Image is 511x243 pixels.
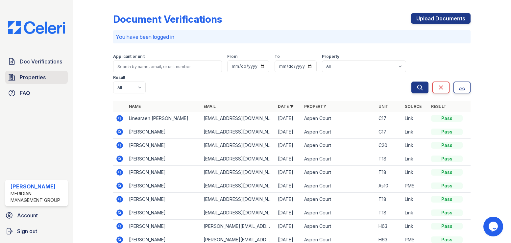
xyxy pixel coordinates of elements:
[431,104,447,109] a: Result
[275,125,302,139] td: [DATE]
[126,179,201,193] td: [PERSON_NAME]
[3,209,70,222] a: Account
[126,112,201,125] td: Linearaen [PERSON_NAME]
[20,89,30,97] span: FAQ
[402,179,428,193] td: PMS
[376,193,402,206] td: T18
[126,152,201,166] td: [PERSON_NAME]
[113,61,222,72] input: Search by name, email, or unit number
[201,220,275,233] td: [PERSON_NAME][EMAIL_ADDRESS][DOMAIN_NAME]
[275,193,302,206] td: [DATE]
[201,152,275,166] td: [EMAIL_ADDRESS][DOMAIN_NAME]
[5,86,68,100] a: FAQ
[431,182,463,189] div: Pass
[126,206,201,220] td: [PERSON_NAME]
[376,152,402,166] td: T18
[201,193,275,206] td: [EMAIL_ADDRESS][DOMAIN_NAME]
[201,206,275,220] td: [EMAIL_ADDRESS][DOMAIN_NAME]
[402,193,428,206] td: Link
[302,179,376,193] td: Aspen Court
[302,112,376,125] td: Aspen Court
[201,112,275,125] td: [EMAIL_ADDRESS][DOMAIN_NAME]
[411,13,471,24] a: Upload Documents
[5,71,68,84] a: Properties
[302,193,376,206] td: Aspen Court
[126,139,201,152] td: [PERSON_NAME]
[402,112,428,125] td: Link
[17,227,37,235] span: Sign out
[402,139,428,152] td: Link
[431,169,463,176] div: Pass
[302,166,376,179] td: Aspen Court
[376,112,402,125] td: C17
[431,129,463,135] div: Pass
[402,152,428,166] td: Link
[275,179,302,193] td: [DATE]
[304,104,326,109] a: Property
[201,166,275,179] td: [EMAIL_ADDRESS][DOMAIN_NAME]
[113,54,145,59] label: Applicant or unit
[431,156,463,162] div: Pass
[3,21,70,34] img: CE_Logo_Blue-a8612792a0a2168367f1c8372b55b34899dd931a85d93a1a3d3e32e68fde9ad4.png
[278,104,294,109] a: Date ▼
[126,166,201,179] td: [PERSON_NAME]
[376,179,402,193] td: As10
[204,104,216,109] a: Email
[431,115,463,122] div: Pass
[302,220,376,233] td: Aspen Court
[20,73,46,81] span: Properties
[376,139,402,152] td: C20
[405,104,422,109] a: Source
[20,58,62,65] span: Doc Verifications
[201,125,275,139] td: [EMAIL_ADDRESS][DOMAIN_NAME]
[302,152,376,166] td: Aspen Court
[126,125,201,139] td: [PERSON_NAME]
[376,166,402,179] td: T18
[129,104,141,109] a: Name
[17,211,38,219] span: Account
[402,206,428,220] td: Link
[302,125,376,139] td: Aspen Court
[402,220,428,233] td: Link
[126,193,201,206] td: [PERSON_NAME]
[322,54,339,59] label: Property
[402,125,428,139] td: Link
[376,220,402,233] td: H63
[11,182,65,190] div: [PERSON_NAME]
[431,223,463,230] div: Pass
[126,220,201,233] td: [PERSON_NAME]
[431,209,463,216] div: Pass
[302,206,376,220] td: Aspen Court
[227,54,237,59] label: From
[275,152,302,166] td: [DATE]
[376,206,402,220] td: T18
[275,112,302,125] td: [DATE]
[5,55,68,68] a: Doc Verifications
[113,75,125,80] label: Result
[11,190,65,204] div: Meridian Management Group
[275,139,302,152] td: [DATE]
[113,13,222,25] div: Document Verifications
[275,206,302,220] td: [DATE]
[431,196,463,203] div: Pass
[201,139,275,152] td: [EMAIL_ADDRESS][DOMAIN_NAME]
[483,217,504,236] iframe: chat widget
[275,166,302,179] td: [DATE]
[201,179,275,193] td: [EMAIL_ADDRESS][DOMAIN_NAME]
[3,225,70,238] a: Sign out
[402,166,428,179] td: Link
[431,236,463,243] div: Pass
[431,142,463,149] div: Pass
[275,220,302,233] td: [DATE]
[302,139,376,152] td: Aspen Court
[116,33,468,41] p: You have been logged in
[275,54,280,59] label: To
[376,125,402,139] td: C17
[378,104,388,109] a: Unit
